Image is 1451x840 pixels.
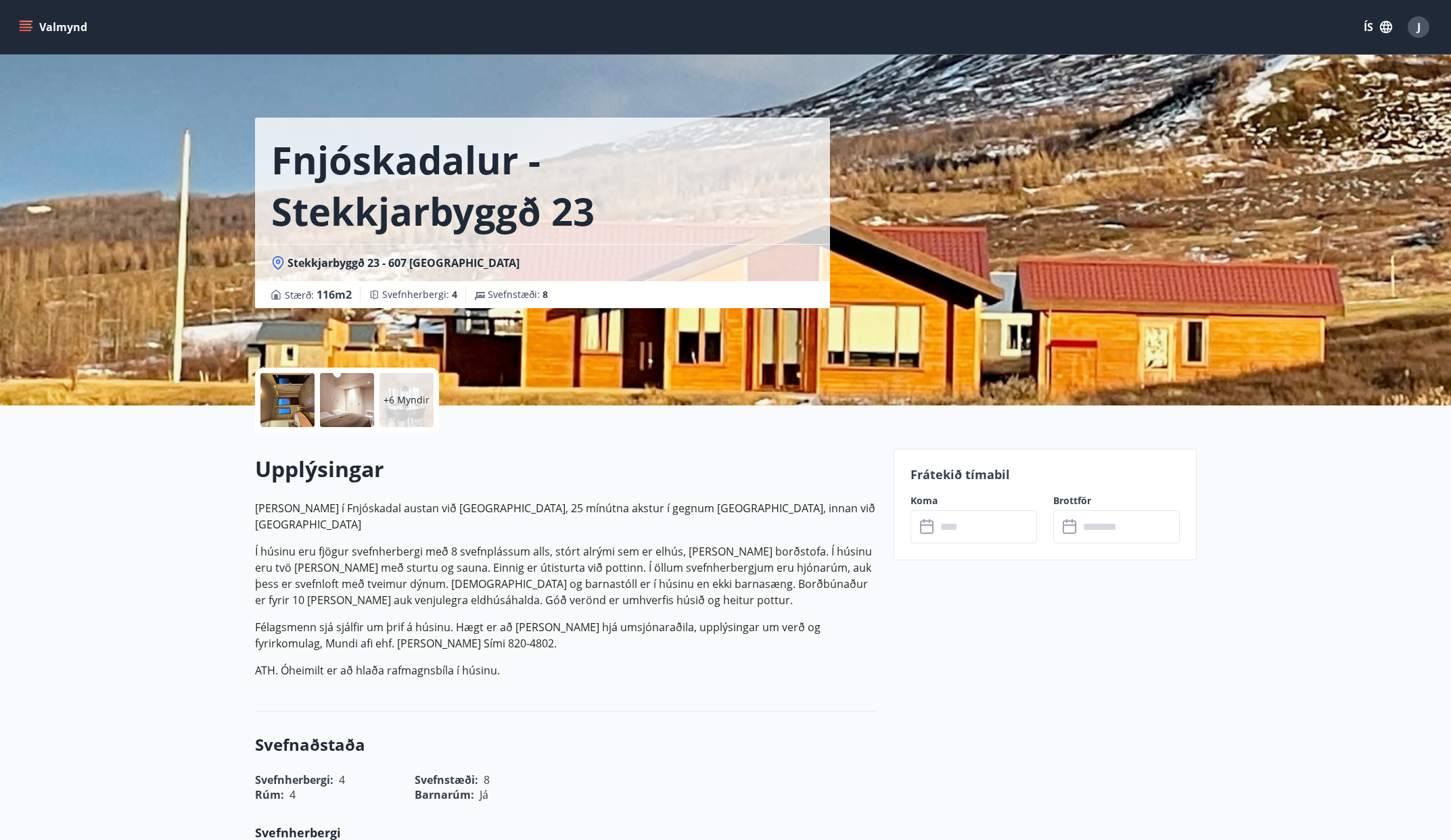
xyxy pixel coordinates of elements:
h3: Svefnaðstaða [255,733,877,756]
span: Stærð : [285,287,352,303]
label: Brottför [1053,494,1180,508]
span: Svefnstæði : [488,288,548,301]
button: menu [16,15,93,39]
p: [PERSON_NAME] í Fnjóskadal austan við [GEOGRAPHIC_DATA], 25 mínútna akstur í gegnum [GEOGRAPHIC_D... [255,500,877,533]
span: Barnarúm : [415,787,474,802]
p: Félagsmenn sjá sjálfir um þrif á húsinu. Hægt er að [PERSON_NAME] hjá umsjónaraðila, upplýsingar ... [255,619,877,651]
span: Já [480,787,488,802]
span: 4 [452,288,457,301]
span: 116 m2 [317,287,352,302]
p: ATH. Óheimilt er að hlaða rafmagnsbíla í húsinu. [255,662,877,678]
p: Í húsinu eru fjögur svefnherbergi með 8 svefnplássum alls, stórt alrými sem er elhús, [PERSON_NAM... [255,543,877,608]
p: +6 Myndir [384,393,430,407]
span: 4 [290,787,296,802]
button: ÍS [1356,15,1400,39]
p: Frátekið tímabil [911,466,1180,483]
span: Svefnherbergi : [382,288,457,301]
span: 8 [543,288,548,301]
span: Rúm : [255,787,284,802]
button: J [1402,11,1435,43]
span: J [1417,20,1421,34]
h2: Upplýsingar [255,454,877,484]
label: Koma [911,494,1037,508]
span: Stekkjarbyggð 23 - 607 [GEOGRAPHIC_DATA] [287,255,520,270]
h1: Fnjóskadalur - Stekkjarbyggð 23 [271,134,814,237]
